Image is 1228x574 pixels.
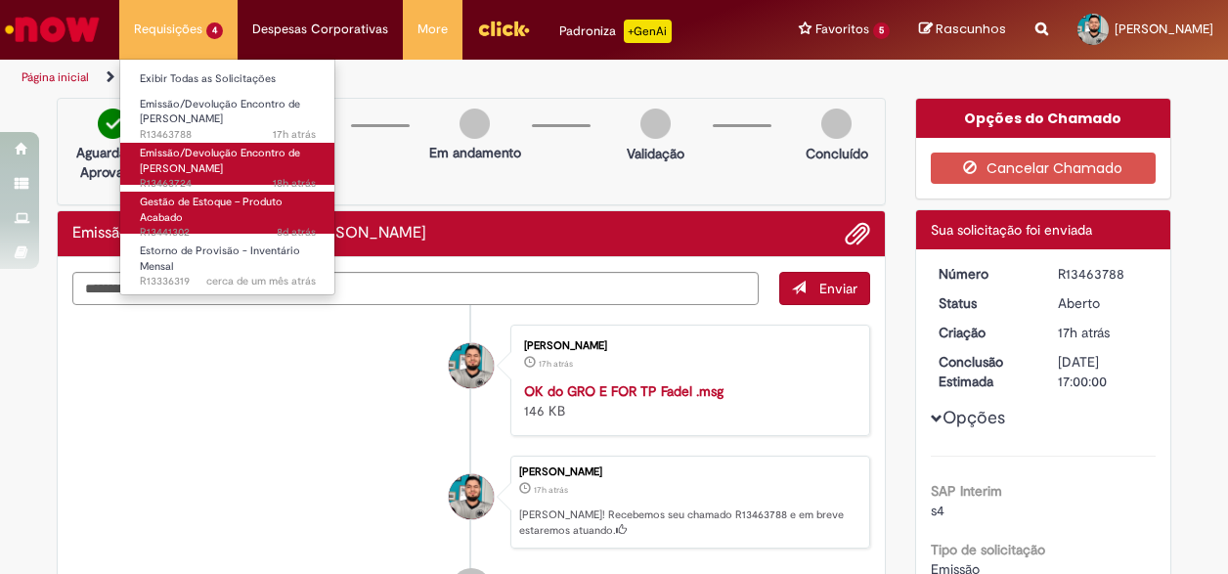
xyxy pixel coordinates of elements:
span: Despesas Corporativas [252,20,388,39]
span: 4 [206,22,223,39]
img: img-circle-grey.png [460,109,490,139]
div: 146 KB [524,381,850,420]
span: 17h atrás [273,127,316,142]
time: 29/08/2025 17:27:55 [534,484,568,496]
b: SAP Interim [931,482,1002,500]
span: 5 [873,22,890,39]
a: Exibir Todas as Solicitações [120,68,335,90]
img: check-circle-green.png [98,109,128,139]
a: OK do GRO E FOR TP Fadel .msg [524,382,724,400]
dt: Status [924,293,1044,313]
span: 17h atrás [1058,324,1110,341]
a: Aberto R13463724 : Emissão/Devolução Encontro de Contas Fornecedor [120,143,335,185]
span: R13463788 [140,127,316,143]
div: [PERSON_NAME] [519,466,859,478]
div: [PERSON_NAME] [524,340,850,352]
time: 29/08/2025 17:27:55 [1058,324,1110,341]
button: Adicionar anexos [845,221,870,246]
li: Daniel Gigot De Sousa [72,456,870,550]
b: Tipo de solicitação [931,541,1045,558]
span: 18h atrás [273,176,316,191]
span: R13336319 [140,274,316,289]
div: Padroniza [559,20,672,43]
span: 17h atrás [539,358,573,370]
span: Sua solicitação foi enviada [931,221,1092,239]
span: Favoritos [815,20,869,39]
dt: Conclusão Estimada [924,352,1044,391]
button: Enviar [779,272,870,305]
span: Gestão de Estoque – Produto Acabado [140,195,283,225]
div: 29/08/2025 17:27:55 [1058,323,1149,342]
time: 30/07/2025 10:00:23 [206,274,316,288]
p: Validação [627,144,684,163]
ul: Requisições [119,59,335,295]
div: R13463788 [1058,264,1149,284]
span: Rascunhos [936,20,1006,38]
dt: Criação [924,323,1044,342]
span: R13441302 [140,225,316,241]
a: Aberto R13336319 : Estorno de Provisão - Inventário Mensal [120,241,335,283]
div: Aberto [1058,293,1149,313]
textarea: Digite sua mensagem aqui... [72,272,759,305]
div: Daniel Gigot De Sousa [449,474,494,519]
a: Página inicial [22,69,89,85]
span: 17h atrás [534,484,568,496]
a: Aberto R13441302 : Gestão de Estoque – Produto Acabado [120,192,335,234]
img: click_logo_yellow_360x200.png [477,14,530,43]
p: Em andamento [429,143,521,162]
div: Daniel Gigot De Sousa [449,343,494,388]
h2: Emissão/Devolução Encontro de Contas Fornecedor Histórico de tíquete [72,225,426,243]
span: Requisições [134,20,202,39]
p: Concluído [806,144,868,163]
img: img-circle-grey.png [821,109,852,139]
span: More [417,20,448,39]
img: ServiceNow [2,10,103,49]
div: [DATE] 17:00:00 [1058,352,1149,391]
span: Emissão/Devolução Encontro de [PERSON_NAME] [140,146,300,176]
ul: Trilhas de página [15,60,804,96]
a: Rascunhos [919,21,1006,39]
span: R13463724 [140,176,316,192]
time: 29/08/2025 17:11:13 [273,176,316,191]
time: 22/08/2025 18:58:53 [277,225,316,240]
img: img-circle-grey.png [640,109,671,139]
span: cerca de um mês atrás [206,274,316,288]
a: Aberto R13463788 : Emissão/Devolução Encontro de Contas Fornecedor [120,94,335,136]
time: 29/08/2025 17:27:45 [539,358,573,370]
p: [PERSON_NAME]! Recebemos seu chamado R13463788 e em breve estaremos atuando. [519,508,859,538]
span: 8d atrás [277,225,316,240]
span: s4 [931,502,944,519]
span: Enviar [819,280,857,297]
span: Estorno de Provisão - Inventário Mensal [140,243,300,274]
p: +GenAi [624,20,672,43]
div: Opções do Chamado [916,99,1171,138]
span: [PERSON_NAME] [1115,21,1213,37]
p: Aguardando Aprovação [66,143,160,182]
dt: Número [924,264,1044,284]
button: Cancelar Chamado [931,153,1157,184]
span: Emissão/Devolução Encontro de [PERSON_NAME] [140,97,300,127]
